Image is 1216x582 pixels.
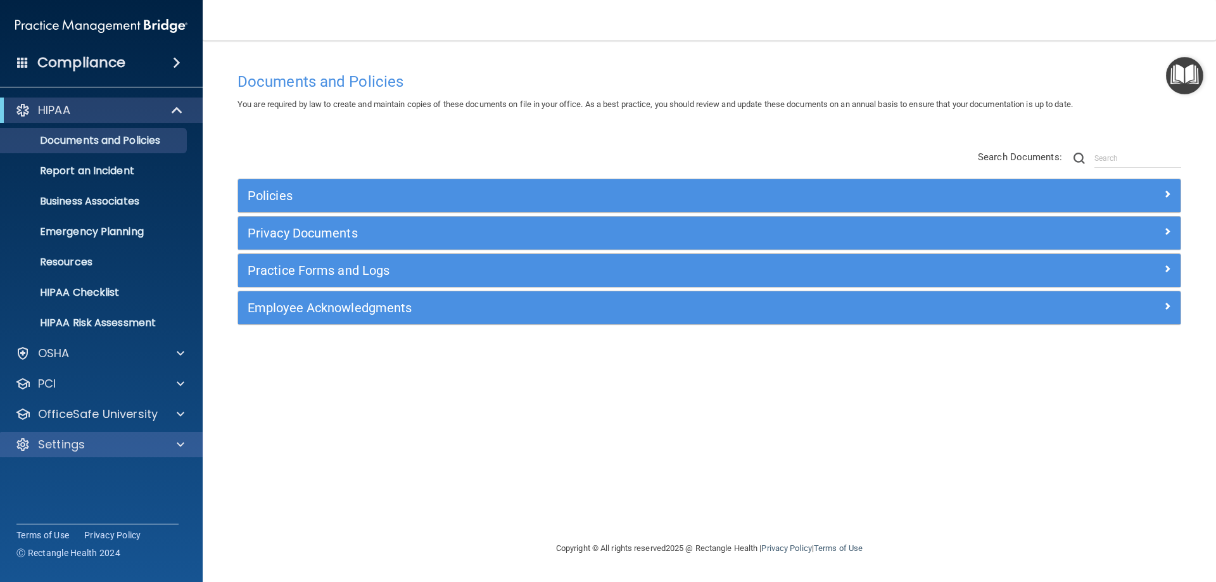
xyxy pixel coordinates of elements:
[8,225,181,238] p: Emergency Planning
[38,437,85,452] p: Settings
[248,189,935,203] h5: Policies
[8,165,181,177] p: Report an Incident
[8,256,181,269] p: Resources
[15,346,184,361] a: OSHA
[84,529,141,541] a: Privacy Policy
[38,407,158,422] p: OfficeSafe University
[237,73,1181,90] h4: Documents and Policies
[1094,149,1181,168] input: Search
[1166,57,1203,94] button: Open Resource Center
[1073,153,1085,164] img: ic-search.3b580494.png
[38,103,70,118] p: HIPAA
[248,298,1171,318] a: Employee Acknowledgments
[15,13,187,39] img: PMB logo
[997,492,1201,543] iframe: Drift Widget Chat Controller
[8,286,181,299] p: HIPAA Checklist
[38,346,70,361] p: OSHA
[8,134,181,147] p: Documents and Policies
[15,103,184,118] a: HIPAA
[248,301,935,315] h5: Employee Acknowledgments
[15,407,184,422] a: OfficeSafe University
[16,547,120,559] span: Ⓒ Rectangle Health 2024
[8,317,181,329] p: HIPAA Risk Assessment
[978,151,1062,163] span: Search Documents:
[8,195,181,208] p: Business Associates
[248,186,1171,206] a: Policies
[16,529,69,541] a: Terms of Use
[248,223,1171,243] a: Privacy Documents
[248,263,935,277] h5: Practice Forms and Logs
[15,437,184,452] a: Settings
[37,54,125,72] h4: Compliance
[478,528,940,569] div: Copyright © All rights reserved 2025 @ Rectangle Health | |
[15,376,184,391] a: PCI
[38,376,56,391] p: PCI
[248,260,1171,281] a: Practice Forms and Logs
[761,543,811,553] a: Privacy Policy
[248,226,935,240] h5: Privacy Documents
[814,543,863,553] a: Terms of Use
[237,99,1073,109] span: You are required by law to create and maintain copies of these documents on file in your office. ...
